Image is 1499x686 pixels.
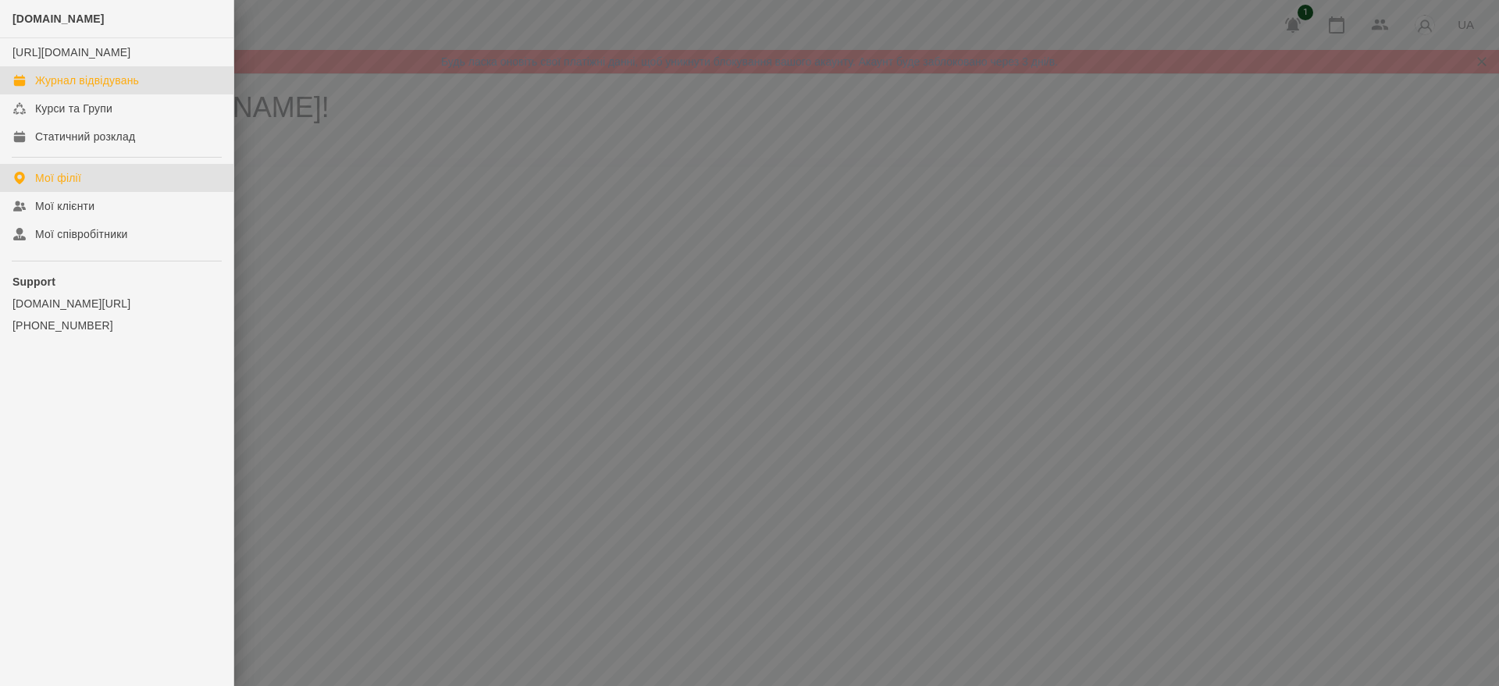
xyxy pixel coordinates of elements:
[35,73,139,88] div: Журнал відвідувань
[12,274,221,290] p: Support
[35,198,94,214] div: Мої клієнти
[12,46,130,59] a: [URL][DOMAIN_NAME]
[35,226,128,242] div: Мої співробітники
[12,318,221,333] a: [PHONE_NUMBER]
[12,296,221,311] a: [DOMAIN_NAME][URL]
[12,12,105,25] span: [DOMAIN_NAME]
[35,101,112,116] div: Курси та Групи
[35,129,135,144] div: Статичний розклад
[35,170,81,186] div: Мої філії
